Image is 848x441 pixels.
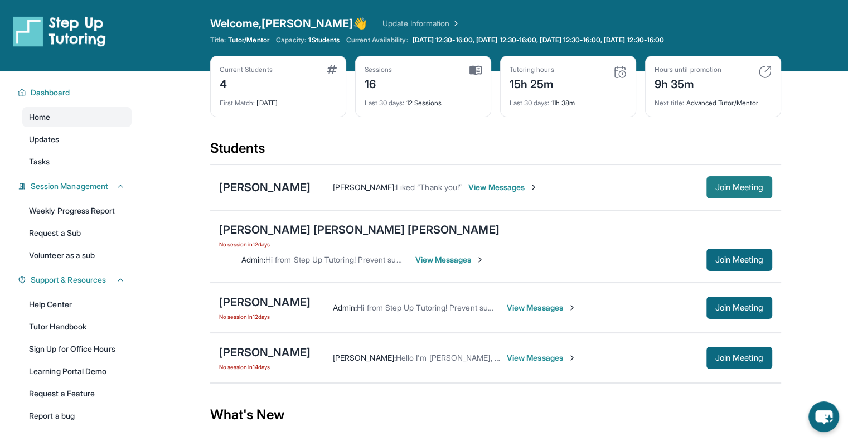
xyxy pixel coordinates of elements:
[31,87,70,98] span: Dashboard
[22,201,132,221] a: Weekly Progress Report
[333,303,357,312] span: Admin :
[220,74,273,92] div: 4
[469,65,482,75] img: card
[22,129,132,149] a: Updates
[333,182,396,192] span: [PERSON_NAME] :
[655,92,772,108] div: Advanced Tutor/Mentor
[22,406,132,426] a: Report a bug
[510,74,554,92] div: 15h 25m
[706,297,772,319] button: Join Meeting
[510,92,627,108] div: 11h 38m
[220,92,337,108] div: [DATE]
[31,181,108,192] span: Session Management
[22,107,132,127] a: Home
[808,401,839,432] button: chat-button
[29,156,50,167] span: Tasks
[327,65,337,74] img: card
[510,65,554,74] div: Tutoring hours
[346,36,408,45] span: Current Availability:
[228,36,269,45] span: Tutor/Mentor
[29,112,50,123] span: Home
[365,65,392,74] div: Sessions
[26,87,125,98] button: Dashboard
[22,245,132,265] a: Volunteer as a sub
[333,353,396,362] span: [PERSON_NAME] :
[510,99,550,107] span: Last 30 days :
[26,274,125,285] button: Support & Resources
[365,99,405,107] span: Last 30 days :
[655,65,721,74] div: Hours until promotion
[276,36,307,45] span: Capacity:
[308,36,340,45] span: 1 Students
[415,254,485,265] span: View Messages
[219,345,311,360] div: [PERSON_NAME]
[568,353,576,362] img: Chevron-Right
[219,222,500,238] div: [PERSON_NAME] [PERSON_NAME] [PERSON_NAME]
[476,255,484,264] img: Chevron-Right
[219,294,311,310] div: [PERSON_NAME]
[29,134,60,145] span: Updates
[706,176,772,198] button: Join Meeting
[706,347,772,369] button: Join Meeting
[22,384,132,404] a: Request a Feature
[396,353,648,362] span: Hello I'm [PERSON_NAME], nice to meet you! Those times work for me.
[413,36,664,45] span: [DATE] 12:30-16:00, [DATE] 12:30-16:00, [DATE] 12:30-16:00, [DATE] 12:30-16:00
[715,355,763,361] span: Join Meeting
[507,352,576,364] span: View Messages
[655,99,685,107] span: Next title :
[468,182,538,193] span: View Messages
[22,223,132,243] a: Request a Sub
[210,390,781,439] div: What's New
[715,256,763,263] span: Join Meeting
[22,317,132,337] a: Tutor Handbook
[449,18,461,29] img: Chevron Right
[210,139,781,164] div: Students
[220,99,255,107] span: First Match :
[22,294,132,314] a: Help Center
[219,240,500,249] span: No session in 12 days
[655,74,721,92] div: 9h 35m
[210,16,367,31] span: Welcome, [PERSON_NAME] 👋
[365,92,482,108] div: 12 Sessions
[613,65,627,79] img: card
[568,303,576,312] img: Chevron-Right
[22,361,132,381] a: Learning Portal Demo
[715,304,763,311] span: Join Meeting
[13,16,106,47] img: logo
[26,181,125,192] button: Session Management
[382,18,461,29] a: Update Information
[365,74,392,92] div: 16
[22,339,132,359] a: Sign Up for Office Hours
[758,65,772,79] img: card
[219,312,311,321] span: No session in 12 days
[507,302,576,313] span: View Messages
[31,274,106,285] span: Support & Resources
[529,183,538,192] img: Chevron-Right
[715,184,763,191] span: Join Meeting
[241,255,265,264] span: Admin :
[22,152,132,172] a: Tasks
[219,180,311,195] div: [PERSON_NAME]
[410,36,666,45] a: [DATE] 12:30-16:00, [DATE] 12:30-16:00, [DATE] 12:30-16:00, [DATE] 12:30-16:00
[219,362,311,371] span: No session in 14 days
[706,249,772,271] button: Join Meeting
[396,182,462,192] span: Liked “Thank you!”
[210,36,226,45] span: Title:
[220,65,273,74] div: Current Students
